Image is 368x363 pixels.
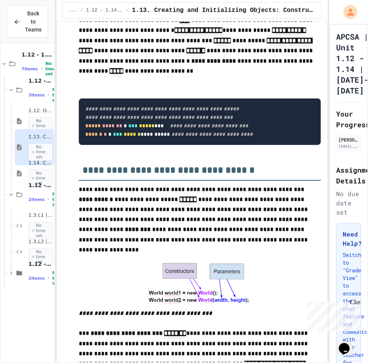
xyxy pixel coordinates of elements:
[48,275,49,281] span: •
[28,248,53,266] span: No time set
[28,182,53,189] span: 1.12 - 1.14. | Graded Labs
[86,7,123,13] span: 1.12 - 1.14. | Lessons and Notes
[343,230,355,248] h3: Need Help?
[336,189,361,217] div: No due date set
[48,92,49,98] span: •
[338,136,359,143] div: [PERSON_NAME]
[45,61,56,77] span: No time set
[7,5,48,38] button: Back to Teams
[28,77,53,84] span: 1.12 - 1.14. | Lessons and Notes
[336,108,361,130] h2: Your Progress
[338,143,359,149] div: [EMAIL_ADDRESS][DOMAIN_NAME]
[28,143,53,161] span: No time set
[28,238,53,245] span: 1.3.L2 | Triangle Class Lab
[28,197,45,202] span: 2 items
[28,222,53,240] span: No time set
[126,7,129,13] span: /
[28,93,45,98] span: 3 items
[25,10,41,34] span: Back to Teams
[52,87,63,103] span: No time set
[28,108,53,114] span: 1.12. Objects - Instances of Classes
[336,165,361,186] h2: Assignment Details
[22,67,38,72] span: 7 items
[28,134,53,140] span: 1.13. Creating and Initializing Objects: Constructors
[80,7,83,13] span: /
[28,160,53,167] span: 1.14. Calling Instance Methods
[28,212,53,219] span: 1.3.L1 | Dog Class Lab
[304,299,360,331] iframe: chat widget
[52,270,63,286] span: No time set
[41,66,42,72] span: •
[132,6,315,15] span: 1.13. Creating and Initializing Objects: Constructors
[48,196,49,203] span: •
[52,192,63,207] span: No time set
[336,332,360,355] iframe: chat widget
[22,51,53,58] span: 1.12 - 1.14 | Objects and Instances of Classes
[335,3,359,21] div: My Account
[69,7,78,13] span: ...
[3,3,53,49] div: Chat with us now!Close
[28,260,53,267] span: 1.12 - 1.14. | Practice Labs
[28,170,53,187] span: No time set
[28,276,45,281] span: 2 items
[28,117,53,135] span: No time set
